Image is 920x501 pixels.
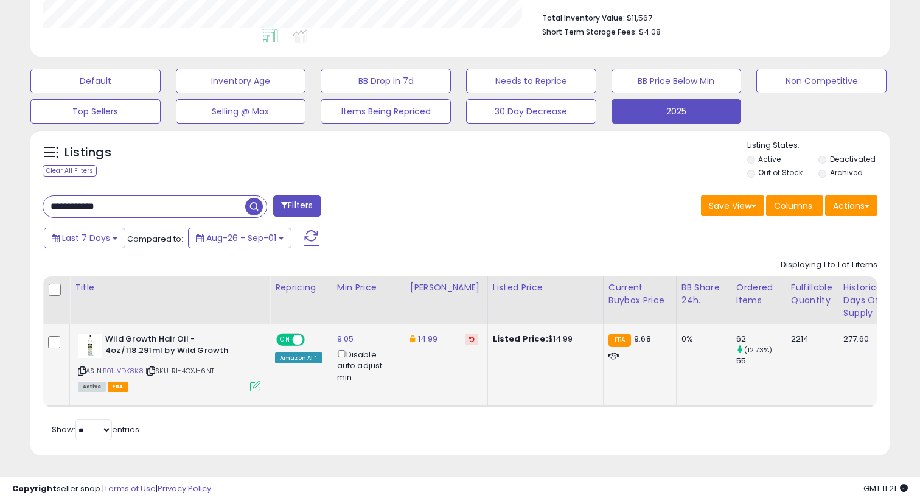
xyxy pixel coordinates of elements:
[188,228,291,248] button: Aug-26 - Sep-01
[78,334,260,390] div: ASIN:
[493,281,598,294] div: Listed Price
[466,69,596,93] button: Needs to Reprice
[75,281,265,294] div: Title
[612,69,742,93] button: BB Price Below Min
[830,167,863,178] label: Archived
[12,483,57,494] strong: Copyright
[843,334,883,345] div: 277.60
[542,10,868,24] li: $11,567
[12,483,211,495] div: seller snap | |
[744,345,772,355] small: (12.73%)
[78,334,102,358] img: 31w-J610i2L._SL40_.jpg
[273,195,321,217] button: Filters
[43,165,97,177] div: Clear All Filters
[103,366,144,376] a: B01JVDK8K8
[64,144,111,161] h5: Listings
[466,99,596,124] button: 30 Day Decrease
[681,281,726,307] div: BB Share 24h.
[791,334,829,345] div: 2214
[756,69,887,93] button: Non Competitive
[303,335,322,345] span: OFF
[176,69,306,93] button: Inventory Age
[418,333,438,345] a: 14.99
[701,195,764,216] button: Save View
[30,99,161,124] button: Top Sellers
[736,334,786,345] div: 62
[639,26,661,38] span: $4.08
[206,232,276,244] span: Aug-26 - Sep-01
[608,334,631,347] small: FBA
[493,333,548,345] b: Listed Price:
[105,334,253,359] b: Wild Growth Hair Oil - 4oz/118.291ml by Wild Growth
[104,483,156,494] a: Terms of Use
[493,334,594,345] div: $14.99
[608,281,671,307] div: Current Buybox Price
[321,99,451,124] button: Items Being Repriced
[108,382,128,392] span: FBA
[410,281,483,294] div: [PERSON_NAME]
[52,424,139,435] span: Show: entries
[321,69,451,93] button: BB Drop in 7d
[176,99,306,124] button: Selling @ Max
[337,333,354,345] a: 9.05
[758,167,803,178] label: Out of Stock
[78,382,106,392] span: All listings currently available for purchase on Amazon
[127,233,183,245] span: Compared to:
[736,281,781,307] div: Ordered Items
[275,281,327,294] div: Repricing
[825,195,877,216] button: Actions
[612,99,742,124] button: 2025
[681,334,722,345] div: 0%
[337,281,400,294] div: Min Price
[774,200,812,212] span: Columns
[843,281,888,320] div: Historical Days Of Supply
[275,352,322,363] div: Amazon AI *
[634,333,651,345] span: 9.68
[758,154,781,164] label: Active
[542,27,637,37] b: Short Term Storage Fees:
[158,483,211,494] a: Privacy Policy
[863,483,908,494] span: 2025-09-10 11:21 GMT
[781,259,877,271] div: Displaying 1 to 1 of 1 items
[542,13,625,23] b: Total Inventory Value:
[736,356,786,366] div: 55
[277,335,293,345] span: ON
[830,154,876,164] label: Deactivated
[747,140,890,152] p: Listing States:
[791,281,833,307] div: Fulfillable Quantity
[30,69,161,93] button: Default
[145,366,217,376] span: | SKU: RI-4OXJ-6NTL
[44,228,125,248] button: Last 7 Days
[766,195,823,216] button: Columns
[62,232,110,244] span: Last 7 Days
[337,348,396,383] div: Disable auto adjust min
